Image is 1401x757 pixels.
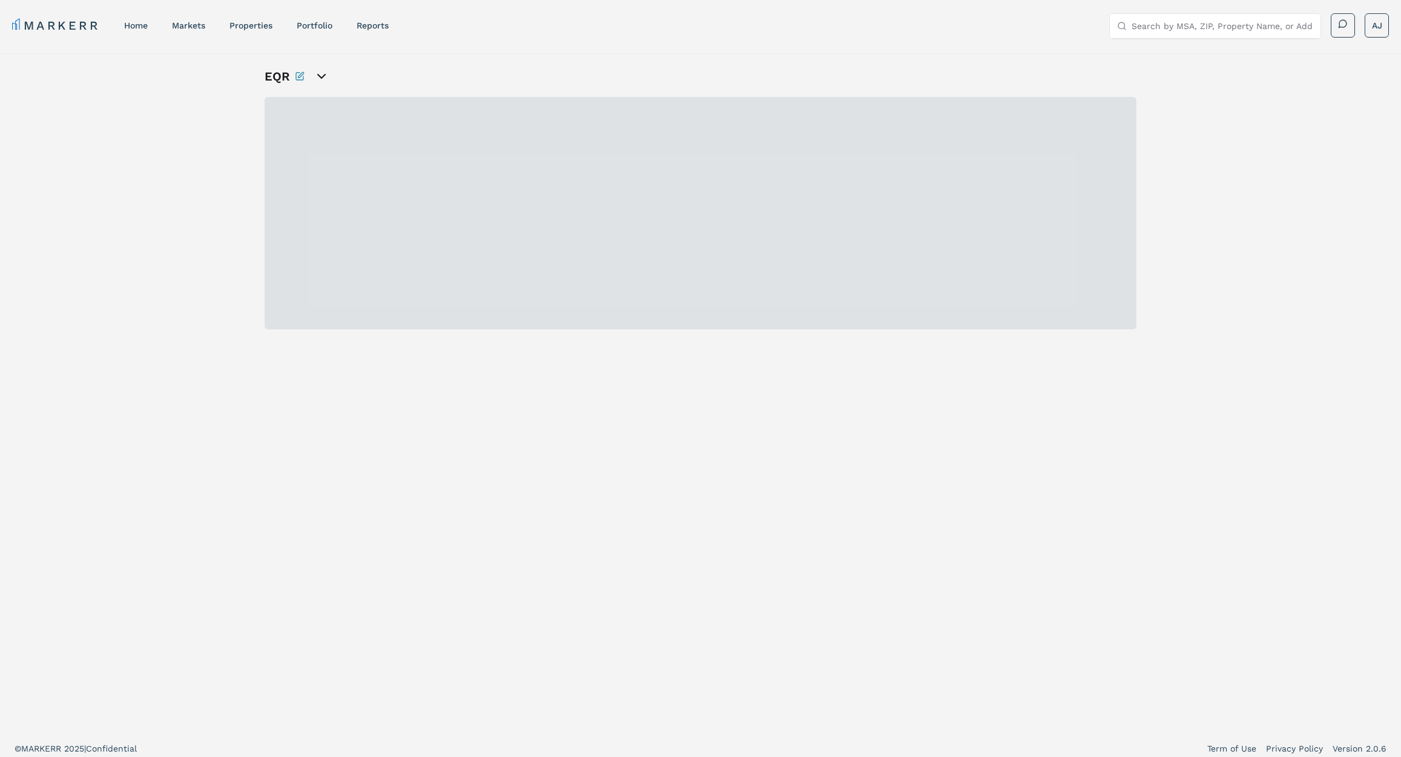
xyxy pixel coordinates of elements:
h1: EQR [265,68,290,85]
button: Rename this portfolio [295,68,305,85]
input: Search by MSA, ZIP, Property Name, or Address [1132,14,1313,38]
span: © [15,744,21,753]
span: AJ [1372,19,1382,31]
span: Confidential [86,744,137,753]
a: markets [172,21,205,30]
a: Term of Use [1207,742,1256,755]
span: 2025 | [64,744,86,753]
button: open portfolio options [314,69,329,84]
span: MARKERR [21,744,64,753]
a: home [124,21,148,30]
a: MARKERR [12,17,100,34]
a: Version 2.0.6 [1333,742,1386,755]
button: AJ [1365,13,1389,38]
a: Privacy Policy [1266,742,1323,755]
a: Portfolio [297,21,332,30]
a: reports [357,21,389,30]
a: properties [229,21,272,30]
